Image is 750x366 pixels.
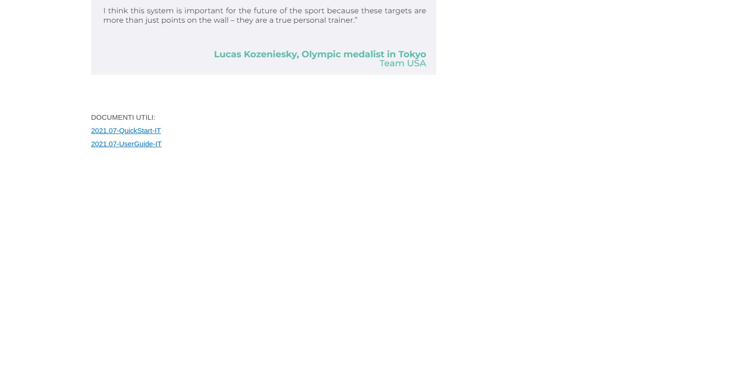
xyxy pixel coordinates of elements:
font: DOCUMENTI UTILI: [91,113,156,121]
a: 2021.07-QuickStart-IT [91,126,161,134]
a: 2021.07-UserGuide-IT [91,140,162,148]
iframe: Lettore video di YouTube [91,162,356,311]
